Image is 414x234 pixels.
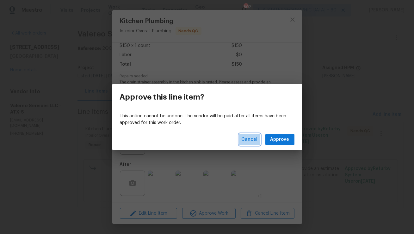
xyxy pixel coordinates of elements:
[239,134,260,146] button: Cancel
[242,136,258,144] span: Cancel
[265,134,294,146] button: Approve
[120,93,205,101] h3: Approve this line item?
[270,136,289,144] span: Approve
[120,113,294,126] p: This action cannot be undone. The vendor will be paid after all items have been approved for this...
